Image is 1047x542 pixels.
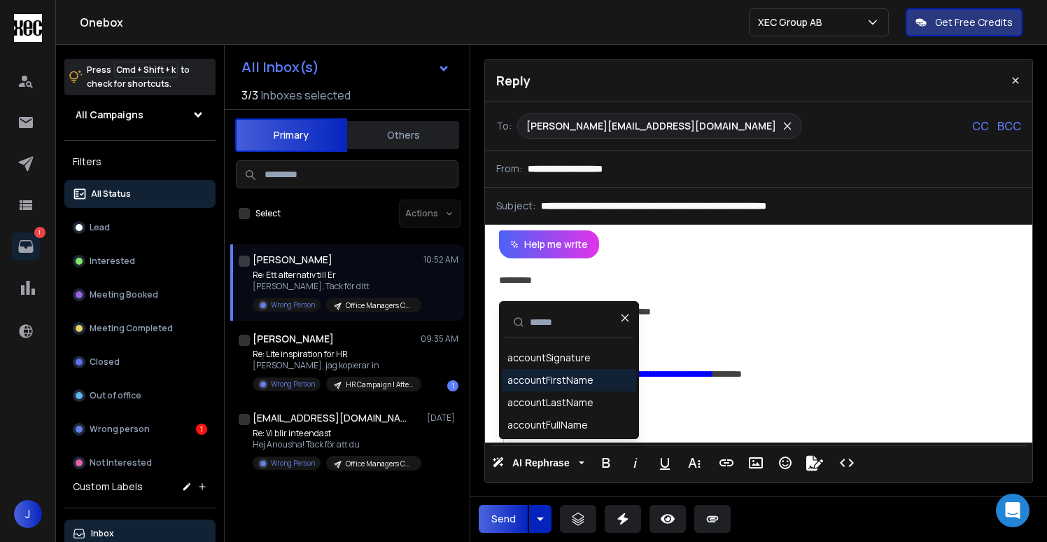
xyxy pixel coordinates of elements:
h3: Custom Labels [73,480,143,494]
div: accountFullName [507,418,588,432]
p: XEC Group AB [758,15,828,29]
p: [DATE] [427,412,458,424]
p: To: [496,119,512,133]
div: 1 [447,380,458,391]
button: AI Rephrase [489,449,587,477]
p: Out of office [90,390,141,401]
p: HR Campaign | After Summer 2025 [346,380,413,390]
p: Office Managers Campaign | After Summer 2025 [346,459,413,469]
button: Send [479,505,528,533]
img: logo [14,14,42,42]
p: Wrong Person [271,458,315,468]
p: Wrong person [90,424,150,435]
button: Closed [64,348,216,376]
h1: [PERSON_NAME] [253,253,332,267]
p: [PERSON_NAME], jag kopierar in [253,360,421,371]
label: Select [255,208,281,219]
p: Meeting Booked [90,289,158,300]
p: BCC [997,118,1021,134]
p: CC [972,118,989,134]
button: Primary [235,118,347,152]
button: Meeting Booked [64,281,216,309]
button: Get Free Credits [906,8,1023,36]
p: Meeting Completed [90,323,173,334]
button: Lead [64,214,216,242]
p: Subject: [496,199,535,213]
button: Meeting Completed [64,314,216,342]
div: Open Intercom Messenger [996,494,1030,527]
p: Hej Anousha! Tack för att du [253,439,421,450]
p: All Status [91,188,131,200]
p: Interested [90,256,135,267]
p: Press to check for shortcuts. [87,63,190,91]
p: 10:52 AM [423,254,458,265]
p: Lead [90,222,110,233]
div: accountFirstName [507,373,593,387]
p: [PERSON_NAME], Tack för ditt [253,281,421,292]
p: From: [496,162,522,176]
button: Insert Image (⌘P) [743,449,769,477]
a: 1 [12,232,40,260]
span: AI Rephrase [510,457,572,469]
button: Emoticons [772,449,799,477]
p: Office Managers Campaign | After Summer 2025 [346,300,413,311]
button: Out of office [64,382,216,410]
button: Wrong person1 [64,415,216,443]
button: Insert Link (⌘K) [713,449,740,477]
div: 1 [196,424,207,435]
button: Signature [801,449,828,477]
div: accountLastName [507,396,593,410]
h1: [PERSON_NAME] [253,332,334,346]
p: Re: Lite inspiration för HR [253,349,421,360]
button: Others [347,120,459,151]
button: All Inbox(s) [230,53,461,81]
p: Wrong Person [271,379,315,389]
h1: Onebox [80,14,749,31]
p: Get Free Credits [935,15,1013,29]
p: 1 [34,227,45,238]
span: Cmd + Shift + k [114,62,178,78]
button: Interested [64,247,216,275]
span: 3 / 3 [241,87,258,104]
button: Help me write [499,230,599,258]
p: Wrong Person [271,300,315,310]
button: Code View [834,449,860,477]
p: 09:35 AM [421,333,458,345]
p: Not Interested [90,457,152,468]
button: Not Interested [64,449,216,477]
p: Closed [90,356,120,368]
div: accountSignature [507,351,591,365]
button: All Campaigns [64,101,216,129]
p: Re: Vi blir inte endast [253,428,421,439]
h3: Inboxes selected [261,87,351,104]
p: Re: Ett alternativ till Er [253,270,421,281]
h1: All Inbox(s) [241,60,319,74]
h1: All Campaigns [76,108,143,122]
button: J [14,500,42,528]
button: All Status [64,180,216,208]
h3: Filters [64,152,216,172]
button: More Text [681,449,708,477]
p: Reply [496,71,530,90]
p: [PERSON_NAME][EMAIL_ADDRESS][DOMAIN_NAME] [526,119,776,133]
p: Inbox [91,528,114,539]
h1: [EMAIL_ADDRESS][DOMAIN_NAME] [253,411,407,425]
